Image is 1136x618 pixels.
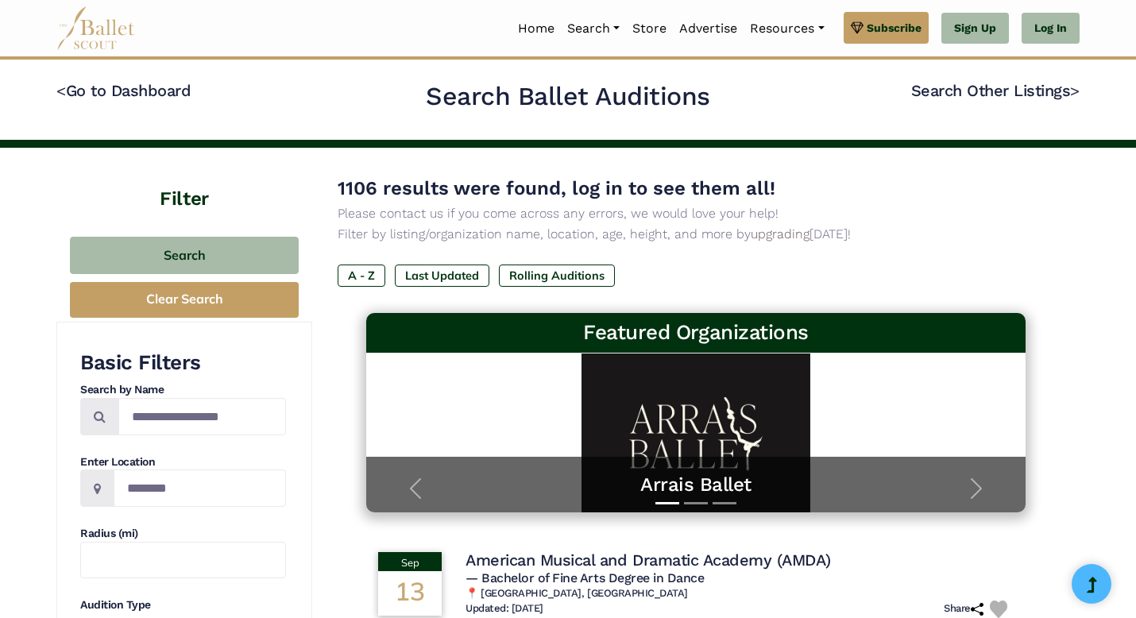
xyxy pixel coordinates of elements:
[713,494,736,512] button: Slide 3
[378,552,442,571] div: Sep
[844,12,929,44] a: Subscribe
[944,602,983,616] h6: Share
[626,12,673,45] a: Store
[744,12,830,45] a: Resources
[466,550,831,570] h4: American Musical and Dramatic Academy (AMDA)
[499,265,615,287] label: Rolling Auditions
[70,237,299,274] button: Search
[80,454,286,470] h4: Enter Location
[56,148,312,213] h4: Filter
[512,12,561,45] a: Home
[338,224,1054,245] p: Filter by listing/organization name, location, age, height, and more by [DATE]!
[1022,13,1080,44] a: Log In
[56,81,191,100] a: <Go to Dashboard
[379,319,1013,346] h3: Featured Organizations
[941,13,1009,44] a: Sign Up
[426,80,710,114] h2: Search Ballet Auditions
[655,494,679,512] button: Slide 1
[338,265,385,287] label: A - Z
[673,12,744,45] a: Advertise
[56,80,66,100] code: <
[382,473,1010,497] a: Arrais Ballet
[395,265,489,287] label: Last Updated
[118,398,286,435] input: Search by names...
[80,350,286,377] h3: Basic Filters
[466,570,704,585] span: — Bachelor of Fine Arts Degree in Dance
[1070,80,1080,100] code: >
[751,226,809,241] a: upgrading
[80,382,286,398] h4: Search by Name
[867,19,922,37] span: Subscribe
[114,469,286,507] input: Location
[338,177,775,199] span: 1106 results were found, log in to see them all!
[466,602,543,616] h6: Updated: [DATE]
[80,597,286,613] h4: Audition Type
[80,526,286,542] h4: Radius (mi)
[338,203,1054,224] p: Please contact us if you come across any errors, we would love your help!
[70,282,299,318] button: Clear Search
[911,81,1080,100] a: Search Other Listings>
[466,587,1014,601] h6: 📍 [GEOGRAPHIC_DATA], [GEOGRAPHIC_DATA]
[851,19,864,37] img: gem.svg
[684,494,708,512] button: Slide 2
[561,12,626,45] a: Search
[378,571,442,616] div: 13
